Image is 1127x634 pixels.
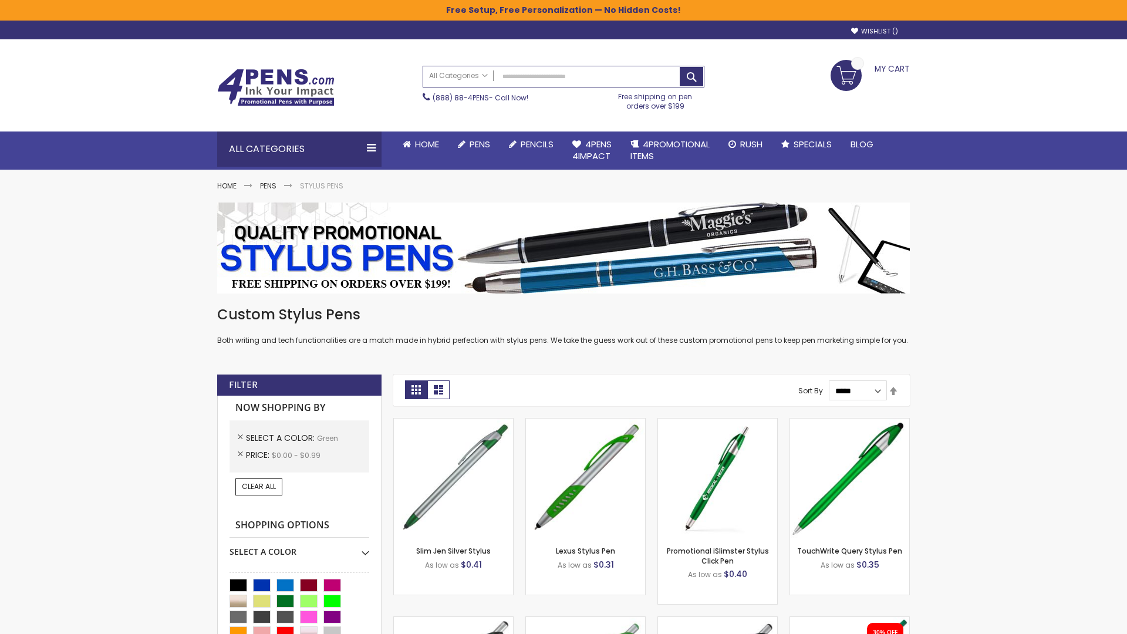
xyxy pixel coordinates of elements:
[394,419,513,538] img: Slim Jen Silver Stylus-Green
[630,138,710,162] span: 4PROMOTIONAL ITEMS
[724,568,747,580] span: $0.40
[217,305,910,324] h1: Custom Stylus Pens
[606,87,705,111] div: Free shipping on pen orders over $199
[217,203,910,294] img: Stylus Pens
[433,93,489,103] a: (888) 88-4PENS
[230,513,369,538] strong: Shopping Options
[658,418,777,428] a: Promotional iSlimster Stylus Click Pen-Green
[405,380,427,399] strong: Grid
[797,546,902,556] a: TouchWrite Query Stylus Pen
[425,560,459,570] span: As low as
[235,478,282,495] a: Clear All
[217,69,335,106] img: 4Pens Custom Pens and Promotional Products
[394,616,513,626] a: Boston Stylus Pen-Green
[572,138,612,162] span: 4Pens 4impact
[317,433,338,443] span: Green
[300,181,343,191] strong: Stylus Pens
[719,131,772,157] a: Rush
[658,616,777,626] a: Lexus Metallic Stylus Pen-Green
[470,138,490,150] span: Pens
[790,419,909,538] img: TouchWrite Query Stylus Pen-Green
[658,419,777,538] img: Promotional iSlimster Stylus Click Pen-Green
[394,418,513,428] a: Slim Jen Silver Stylus-Green
[794,138,832,150] span: Specials
[851,27,898,36] a: Wishlist
[856,559,879,571] span: $0.35
[416,546,491,556] a: Slim Jen Silver Stylus
[790,418,909,428] a: TouchWrite Query Stylus Pen-Green
[393,131,448,157] a: Home
[433,93,528,103] span: - Call Now!
[821,560,855,570] span: As low as
[521,138,554,150] span: Pencils
[217,305,910,346] div: Both writing and tech functionalities are a match made in hybrid perfection with stylus pens. We ...
[461,559,482,571] span: $0.41
[556,546,615,556] a: Lexus Stylus Pen
[448,131,500,157] a: Pens
[526,419,645,538] img: Lexus Stylus Pen-Green
[526,418,645,428] a: Lexus Stylus Pen-Green
[740,138,762,150] span: Rush
[217,181,237,191] a: Home
[230,396,369,420] strong: Now Shopping by
[563,131,621,170] a: 4Pens4impact
[242,481,276,491] span: Clear All
[772,131,841,157] a: Specials
[423,66,494,86] a: All Categories
[688,569,722,579] span: As low as
[260,181,276,191] a: Pens
[229,379,258,392] strong: Filter
[246,432,317,444] span: Select A Color
[272,450,320,460] span: $0.00 - $0.99
[798,386,823,396] label: Sort By
[415,138,439,150] span: Home
[429,71,488,80] span: All Categories
[790,616,909,626] a: iSlimster II - Full Color-Green
[558,560,592,570] span: As low as
[217,131,382,167] div: All Categories
[526,616,645,626] a: Boston Silver Stylus Pen-Green
[841,131,883,157] a: Blog
[621,131,719,170] a: 4PROMOTIONALITEMS
[230,538,369,558] div: Select A Color
[851,138,873,150] span: Blog
[667,546,769,565] a: Promotional iSlimster Stylus Click Pen
[500,131,563,157] a: Pencils
[593,559,614,571] span: $0.31
[246,449,272,461] span: Price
